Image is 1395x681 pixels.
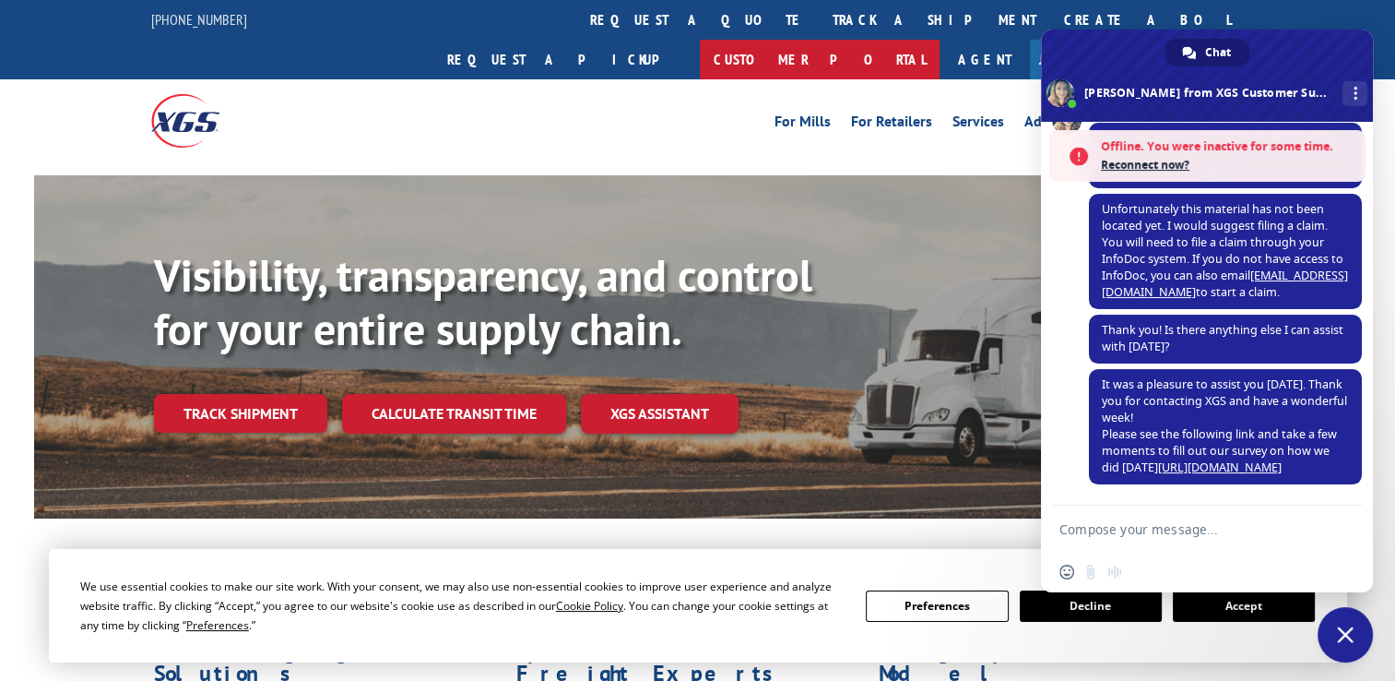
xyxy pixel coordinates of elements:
textarea: Compose your message... [1059,521,1314,538]
div: Cookie Consent Prompt [49,549,1347,663]
a: XGS ASSISTANT [581,394,739,434]
a: [PHONE_NUMBER] [151,10,247,29]
span: Chat [1205,39,1231,66]
a: Services [952,114,1004,135]
span: Unfortunately this material has not been located yet. I would suggest filing a claim. You will ne... [1102,201,1348,300]
span: Insert an emoji [1059,565,1074,579]
a: Track shipment [154,394,327,433]
span: Reconnect now? [1101,156,1355,174]
div: We use essential cookies to make our site work. With your consent, we may also use non-essential ... [80,577,844,635]
a: Join Our Team [1030,40,1245,79]
button: Preferences [866,591,1008,622]
a: Advantages [1024,114,1100,135]
span: Cookie Policy [556,598,623,614]
a: [EMAIL_ADDRESS][DOMAIN_NAME] [1102,268,1348,300]
span: Thank you! Is there anything else I can assist with [DATE]? [1102,322,1343,354]
a: Customer Portal [700,40,940,79]
a: Calculate transit time [342,394,566,434]
div: Close chat [1318,607,1373,663]
div: More channels [1342,81,1367,106]
div: Chat [1165,39,1249,66]
b: Visibility, transparency, and control for your entire supply chain. [154,246,812,357]
button: Accept [1173,591,1315,622]
a: Agent [940,40,1030,79]
a: For Mills [774,114,831,135]
span: Preferences [186,617,249,633]
span: Offline. You were inactive for some time. [1101,137,1355,156]
a: Request a pickup [433,40,700,79]
span: It was a pleasure to assist you [DATE]. Thank you for contacting XGS and have a wonderful week! P... [1102,376,1347,475]
a: For Retailers [851,114,932,135]
button: Decline [1020,591,1162,622]
a: [URL][DOMAIN_NAME] [1158,460,1282,475]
